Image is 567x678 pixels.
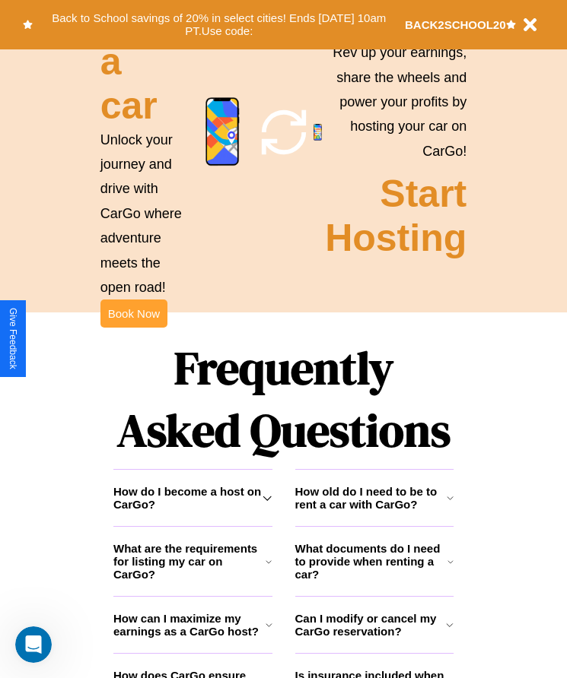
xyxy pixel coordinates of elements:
[295,612,447,638] h3: Can I modify or cancel my CarGo reservation?
[113,542,266,581] h3: What are the requirements for listing my car on CarGo?
[405,18,506,31] b: BACK2SCHOOL20
[325,40,467,163] p: Rev up your earnings, share the wheels and power your profits by hosting your car on CarGo!
[205,97,240,166] img: phone
[100,299,167,328] button: Book Now
[100,128,189,300] p: Unlock your journey and drive with CarGo where adventure meets the open road!
[295,485,447,511] h3: How old do I need to be to rent a car with CarGo?
[33,8,405,42] button: Back to School savings of 20% in select cities! Ends [DATE] 10am PT.Use code:
[113,485,263,511] h3: How do I become a host on CarGo?
[15,626,52,663] iframe: Intercom live chat
[8,308,18,369] div: Give Feedback
[113,329,454,469] h1: Frequently Asked Questions
[113,612,266,638] h3: How can I maximize my earnings as a CarGo host?
[314,124,322,141] img: phone
[295,542,448,581] h3: What documents do I need to provide when renting a car?
[325,172,467,260] h2: Start Hosting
